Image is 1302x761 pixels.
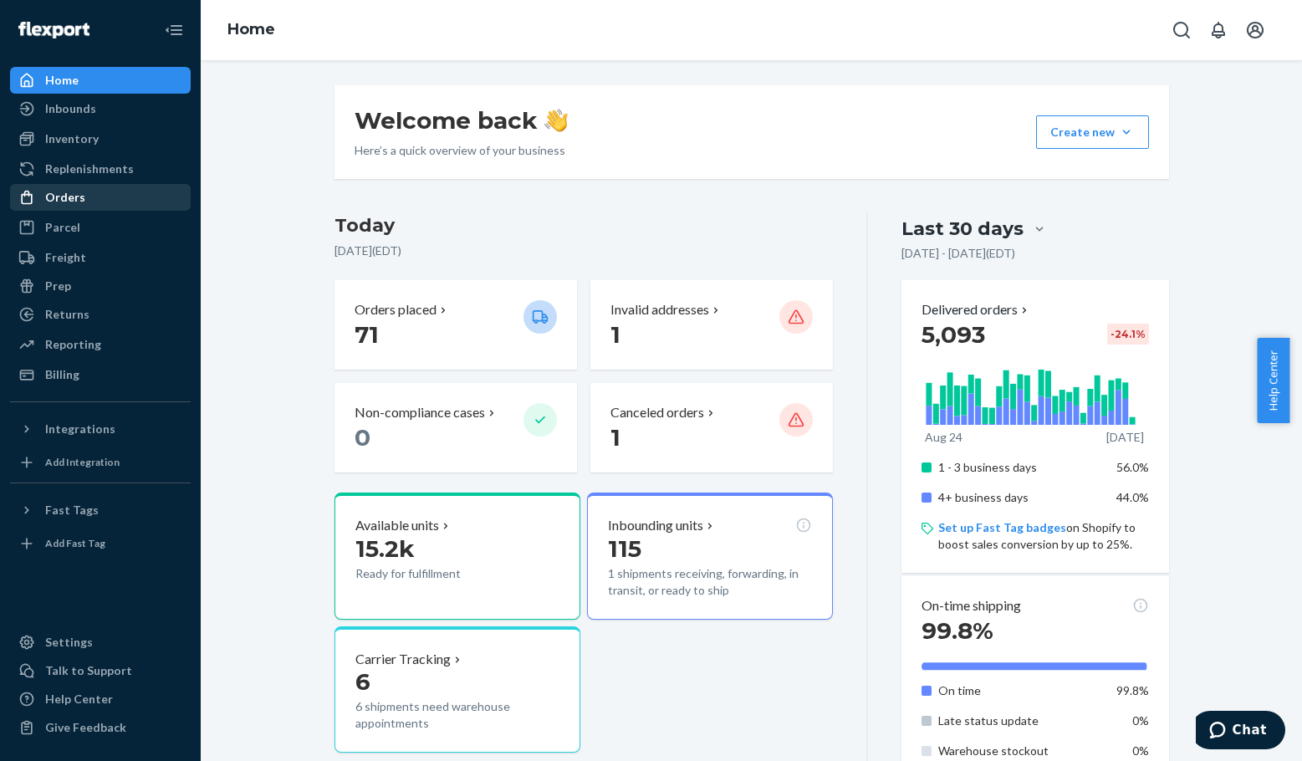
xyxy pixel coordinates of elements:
[10,686,191,712] a: Help Center
[18,22,89,38] img: Flexport logo
[45,536,105,550] div: Add Fast Tag
[355,105,568,135] h1: Welcome back
[938,743,1103,759] p: Warehouse stockout
[45,306,89,323] div: Returns
[227,20,275,38] a: Home
[10,530,191,557] a: Add Fast Tag
[10,273,191,299] a: Prep
[610,300,709,319] p: Invalid addresses
[1116,460,1149,474] span: 56.0%
[1196,711,1285,753] iframe: Opens a widget where you can chat to one of our agents
[45,100,96,117] div: Inbounds
[608,534,641,563] span: 115
[922,616,993,645] span: 99.8%
[45,130,99,147] div: Inventory
[10,714,191,741] button: Give Feedback
[922,300,1031,319] button: Delivered orders
[10,657,191,684] button: Talk to Support
[355,300,437,319] p: Orders placed
[45,634,93,651] div: Settings
[1107,324,1149,345] div: -24.1 %
[45,691,113,707] div: Help Center
[1106,429,1144,446] p: [DATE]
[45,662,132,679] div: Talk to Support
[45,421,115,437] div: Integrations
[1238,13,1272,47] button: Open account menu
[10,449,191,476] a: Add Integration
[45,189,85,206] div: Orders
[901,245,1015,262] p: [DATE] - [DATE] ( EDT )
[610,403,704,422] p: Canceled orders
[355,565,510,582] p: Ready for fulfillment
[925,429,962,446] p: Aug 24
[334,383,577,472] button: Non-compliance cases 0
[45,336,101,353] div: Reporting
[10,416,191,442] button: Integrations
[1202,13,1235,47] button: Open notifications
[608,565,812,599] p: 1 shipments receiving, forwarding, in transit, or ready to ship
[334,626,580,753] button: Carrier Tracking66 shipments need warehouse appointments
[334,243,834,259] p: [DATE] ( EDT )
[10,67,191,94] a: Home
[45,249,86,266] div: Freight
[10,95,191,122] a: Inbounds
[901,216,1024,242] div: Last 30 days
[610,423,620,452] span: 1
[355,403,485,422] p: Non-compliance cases
[10,214,191,241] a: Parcel
[10,244,191,271] a: Freight
[610,320,620,349] span: 1
[45,219,80,236] div: Parcel
[938,520,1066,534] a: Set up Fast Tag badges
[355,142,568,159] p: Here’s a quick overview of your business
[938,682,1103,699] p: On time
[938,459,1103,476] p: 1 - 3 business days
[922,320,985,349] span: 5,093
[45,502,99,518] div: Fast Tags
[355,534,415,563] span: 15.2k
[938,489,1103,506] p: 4+ business days
[587,493,833,620] button: Inbounding units1151 shipments receiving, forwarding, in transit, or ready to ship
[10,156,191,182] a: Replenishments
[157,13,191,47] button: Close Navigation
[544,109,568,132] img: hand-wave emoji
[938,519,1148,553] p: on Shopify to boost sales conversion by up to 25%.
[355,320,379,349] span: 71
[1132,713,1149,728] span: 0%
[1165,13,1198,47] button: Open Search Box
[355,667,370,696] span: 6
[45,278,71,294] div: Prep
[355,516,439,535] p: Available units
[1036,115,1149,149] button: Create new
[10,361,191,388] a: Billing
[10,125,191,152] a: Inventory
[355,698,559,732] p: 6 shipments need warehouse appointments
[334,280,577,370] button: Orders placed 71
[45,719,126,736] div: Give Feedback
[10,497,191,524] button: Fast Tags
[10,301,191,328] a: Returns
[45,161,134,177] div: Replenishments
[1257,338,1289,423] button: Help Center
[938,712,1103,729] p: Late status update
[45,72,79,89] div: Home
[1116,683,1149,697] span: 99.8%
[355,650,451,669] p: Carrier Tracking
[590,280,833,370] button: Invalid addresses 1
[214,6,288,54] ol: breadcrumbs
[334,493,580,620] button: Available units15.2kReady for fulfillment
[922,596,1021,615] p: On-time shipping
[45,455,120,469] div: Add Integration
[10,184,191,211] a: Orders
[334,212,834,239] h3: Today
[45,366,79,383] div: Billing
[1132,743,1149,758] span: 0%
[10,331,191,358] a: Reporting
[1116,490,1149,504] span: 44.0%
[608,516,703,535] p: Inbounding units
[10,629,191,656] a: Settings
[590,383,833,472] button: Canceled orders 1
